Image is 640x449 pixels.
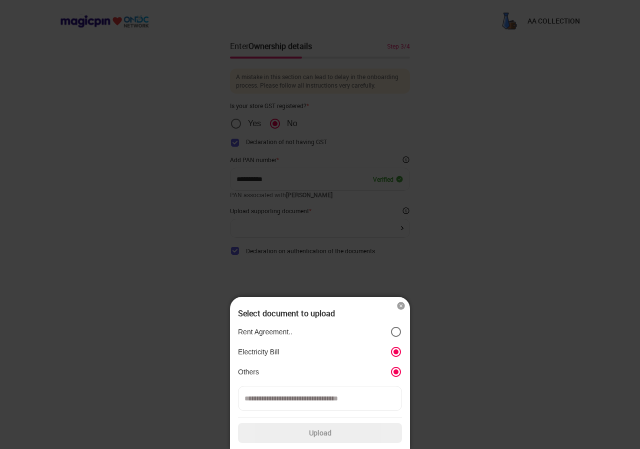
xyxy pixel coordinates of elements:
div: Select document to upload [238,309,402,318]
img: cross_icon.7ade555c.svg [396,301,406,311]
p: Electricity Bill [238,347,279,356]
div: position [238,322,402,382]
p: Rent Agreement.. [238,327,292,336]
p: Others [238,367,259,376]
